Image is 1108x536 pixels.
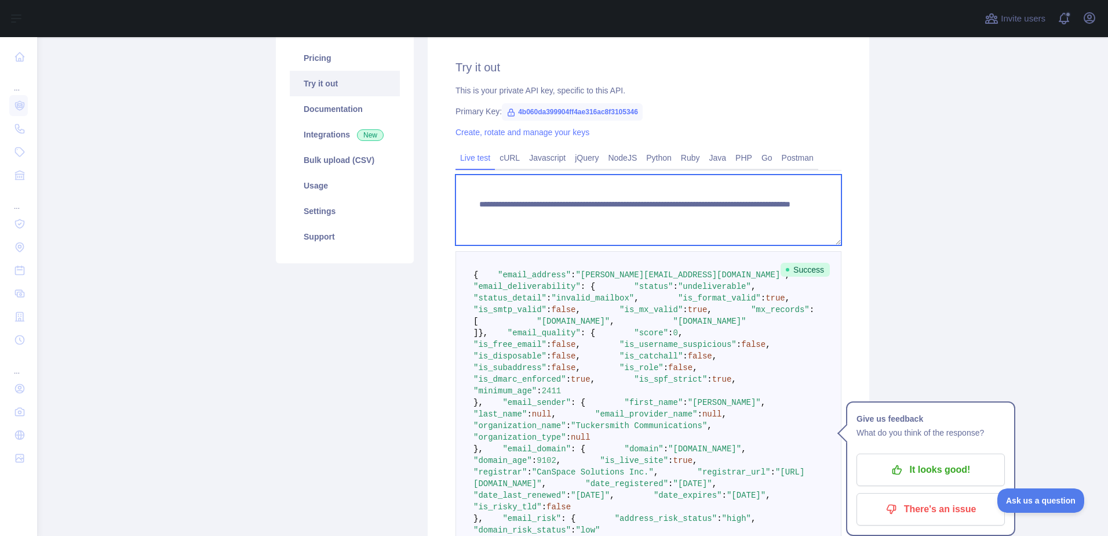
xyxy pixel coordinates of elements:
[997,488,1085,513] iframe: Toggle Customer Support
[731,149,757,167] a: PHP
[673,282,678,291] span: :
[707,421,712,430] span: ,
[865,499,996,519] p: There's an issue
[546,363,551,372] span: :
[705,149,731,167] a: Java
[761,294,766,303] span: :
[595,410,697,419] span: "email_provider_name"
[502,398,571,407] span: "email_sender"
[527,468,531,477] span: :
[575,270,785,280] span: "[PERSON_NAME][EMAIL_ADDRESS][DOMAIN_NAME]"
[290,173,400,198] a: Usage
[856,426,1005,440] p: What do you think of the response?
[546,305,551,314] span: :
[712,375,732,384] span: true
[603,149,642,167] a: NodeJS
[566,421,571,430] span: :
[600,456,668,465] span: "is_live_site"
[575,526,600,535] span: "low"
[561,514,575,523] span: : {
[856,454,1005,486] button: It looks good!
[473,491,566,500] span: "date_last_renewed"
[575,363,580,372] span: ,
[581,328,595,338] span: : {
[498,270,571,280] span: "email_address"
[508,328,581,338] span: "email_quality"
[766,340,770,349] span: ,
[673,456,693,465] span: true
[537,456,556,465] span: 9102
[478,328,488,338] span: },
[619,363,664,372] span: "is_role"
[766,491,770,500] span: ,
[571,270,575,280] span: :
[537,386,541,396] span: :
[455,85,841,96] div: This is your private API key, specific to this API.
[566,491,571,500] span: :
[722,514,751,523] span: "high"
[542,502,546,512] span: :
[542,479,546,488] span: ,
[532,468,654,477] span: "CanSpace Solutions Inc."
[654,491,722,500] span: "date_expires"
[619,305,683,314] span: "is_mx_valid"
[581,282,595,291] span: : {
[712,479,717,488] span: ,
[865,460,996,480] p: It looks good!
[688,305,708,314] span: true
[551,340,575,349] span: false
[473,352,546,361] span: "is_disposable"
[678,294,761,303] span: "is_format_valid"
[668,444,741,454] span: "[DOMAIN_NAME]"
[570,149,603,167] a: jQuery
[741,340,766,349] span: false
[698,410,702,419] span: :
[571,526,575,535] span: :
[664,363,668,372] span: :
[571,421,707,430] span: "Tuckersmith Communications"
[473,398,483,407] span: },
[473,421,566,430] span: "organization_name"
[741,444,746,454] span: ,
[290,224,400,249] a: Support
[290,96,400,122] a: Documentation
[9,188,28,211] div: ...
[551,363,575,372] span: false
[624,444,663,454] span: "domain"
[702,410,722,419] span: null
[683,305,687,314] span: :
[9,353,28,376] div: ...
[766,294,785,303] span: true
[473,468,527,477] span: "registrar"
[761,398,766,407] span: ,
[785,294,790,303] span: ,
[556,456,561,465] span: ,
[856,412,1005,426] h1: Give us feedback
[546,502,571,512] span: false
[610,317,614,326] span: ,
[737,340,741,349] span: :
[9,70,28,93] div: ...
[571,491,610,500] span: "[DATE]"
[692,363,697,372] span: ,
[473,270,478,280] span: {
[654,468,658,477] span: ,
[455,106,841,117] div: Primary Key:
[707,375,712,384] span: :
[551,294,634,303] span: "invalid_mailbox"
[688,352,712,361] span: false
[571,398,585,407] span: : {
[473,444,483,454] span: },
[524,149,570,167] a: Javascript
[683,398,687,407] span: :
[683,352,687,361] span: :
[290,198,400,224] a: Settings
[722,491,727,500] span: :
[676,149,705,167] a: Ruby
[698,468,771,477] span: "registrar_url"
[473,305,546,314] span: "is_smtp_valid"
[546,294,551,303] span: :
[856,493,1005,526] button: There's an issue
[591,375,595,384] span: ,
[634,294,639,303] span: ,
